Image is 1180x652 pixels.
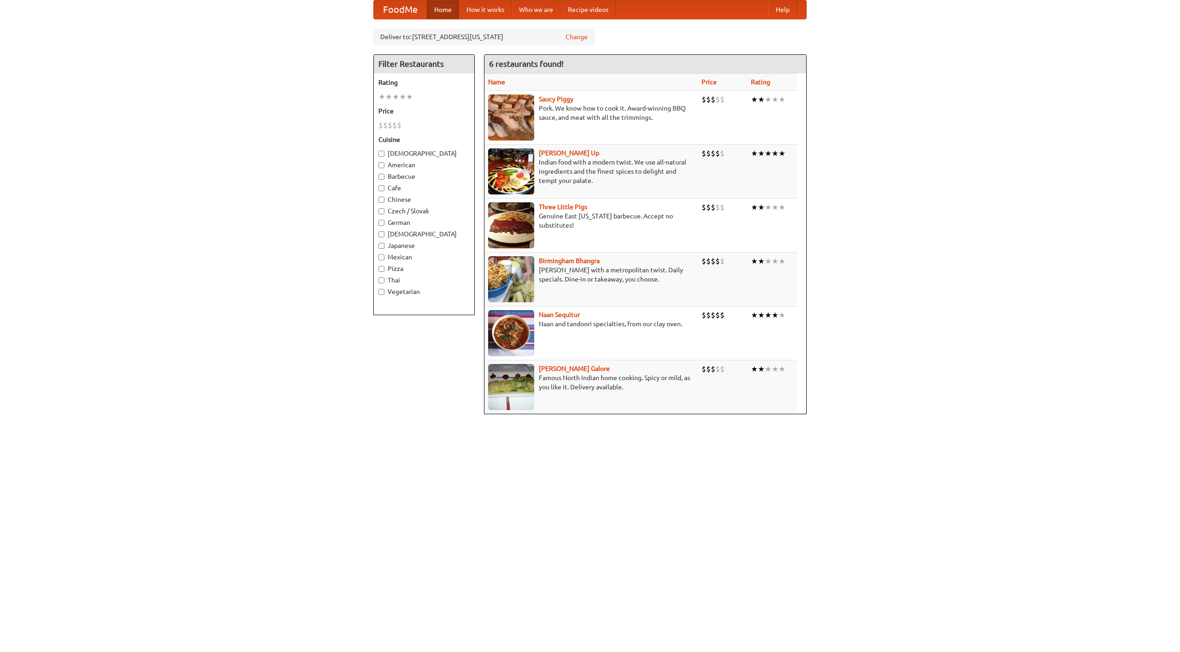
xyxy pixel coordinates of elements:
[378,277,384,283] input: Thai
[779,310,785,320] li: ★
[715,94,720,105] li: $
[378,229,470,239] label: [DEMOGRAPHIC_DATA]
[378,206,470,216] label: Czech / Slovak
[779,256,785,266] li: ★
[378,289,384,295] input: Vegetarian
[399,92,406,102] li: ★
[751,256,758,266] li: ★
[720,310,725,320] li: $
[373,29,595,45] div: Deliver to: [STREET_ADDRESS][US_STATE]
[751,94,758,105] li: ★
[765,148,772,159] li: ★
[385,92,392,102] li: ★
[772,364,779,374] li: ★
[772,148,779,159] li: ★
[711,364,715,374] li: $
[374,55,474,73] h4: Filter Restaurants
[539,311,580,318] a: Naan Sequitur
[488,364,534,410] img: currygalore.jpg
[488,148,534,194] img: curryup.jpg
[378,149,470,158] label: [DEMOGRAPHIC_DATA]
[378,218,470,227] label: German
[378,195,470,204] label: Chinese
[751,364,758,374] li: ★
[488,78,505,86] a: Name
[706,202,711,212] li: $
[711,310,715,320] li: $
[388,120,392,130] li: $
[383,120,388,130] li: $
[751,148,758,159] li: ★
[488,310,534,356] img: naansequitur.jpg
[772,256,779,266] li: ★
[711,148,715,159] li: $
[566,32,588,41] a: Change
[702,364,706,374] li: $
[378,231,384,237] input: [DEMOGRAPHIC_DATA]
[706,310,711,320] li: $
[779,364,785,374] li: ★
[539,95,573,103] a: Saucy Piggy
[378,185,384,191] input: Cafe
[711,256,715,266] li: $
[706,148,711,159] li: $
[720,256,725,266] li: $
[378,92,385,102] li: ★
[397,120,401,130] li: $
[488,104,694,122] p: Pork. We know how to cook it. Award-winning BBQ sauce, and meat with all the trimmings.
[711,94,715,105] li: $
[765,94,772,105] li: ★
[539,203,587,211] a: Three Little Pigs
[378,208,384,214] input: Czech / Slovak
[560,0,616,19] a: Recipe videos
[378,135,470,144] h5: Cuisine
[758,94,765,105] li: ★
[765,256,772,266] li: ★
[378,220,384,226] input: German
[378,266,384,272] input: Pizza
[768,0,797,19] a: Help
[427,0,459,19] a: Home
[488,211,694,230] p: Genuine East [US_STATE] barbecue. Accept no substitutes!
[374,0,427,19] a: FoodMe
[378,120,383,130] li: $
[702,94,706,105] li: $
[378,183,470,193] label: Cafe
[765,202,772,212] li: ★
[706,256,711,266] li: $
[772,310,779,320] li: ★
[720,364,725,374] li: $
[715,364,720,374] li: $
[378,197,384,203] input: Chinese
[702,202,706,212] li: $
[772,94,779,105] li: ★
[539,365,610,372] a: [PERSON_NAME] Galore
[779,202,785,212] li: ★
[702,310,706,320] li: $
[772,202,779,212] li: ★
[488,158,694,185] p: Indian food with a modern twist. We use all-natural ingredients and the finest spices to delight ...
[378,78,470,87] h5: Rating
[758,310,765,320] li: ★
[758,148,765,159] li: ★
[715,202,720,212] li: $
[702,78,717,86] a: Price
[751,78,770,86] a: Rating
[378,243,384,249] input: Japanese
[539,257,600,264] a: Birmingham Bhangra
[378,253,470,262] label: Mexican
[488,265,694,284] p: [PERSON_NAME] with a metropolitan twist. Daily specials. Dine-in or takeaway, you choose.
[751,310,758,320] li: ★
[489,59,564,68] ng-pluralize: 6 restaurants found!
[406,92,413,102] li: ★
[715,310,720,320] li: $
[706,94,711,105] li: $
[758,202,765,212] li: ★
[378,162,384,168] input: American
[758,364,765,374] li: ★
[706,364,711,374] li: $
